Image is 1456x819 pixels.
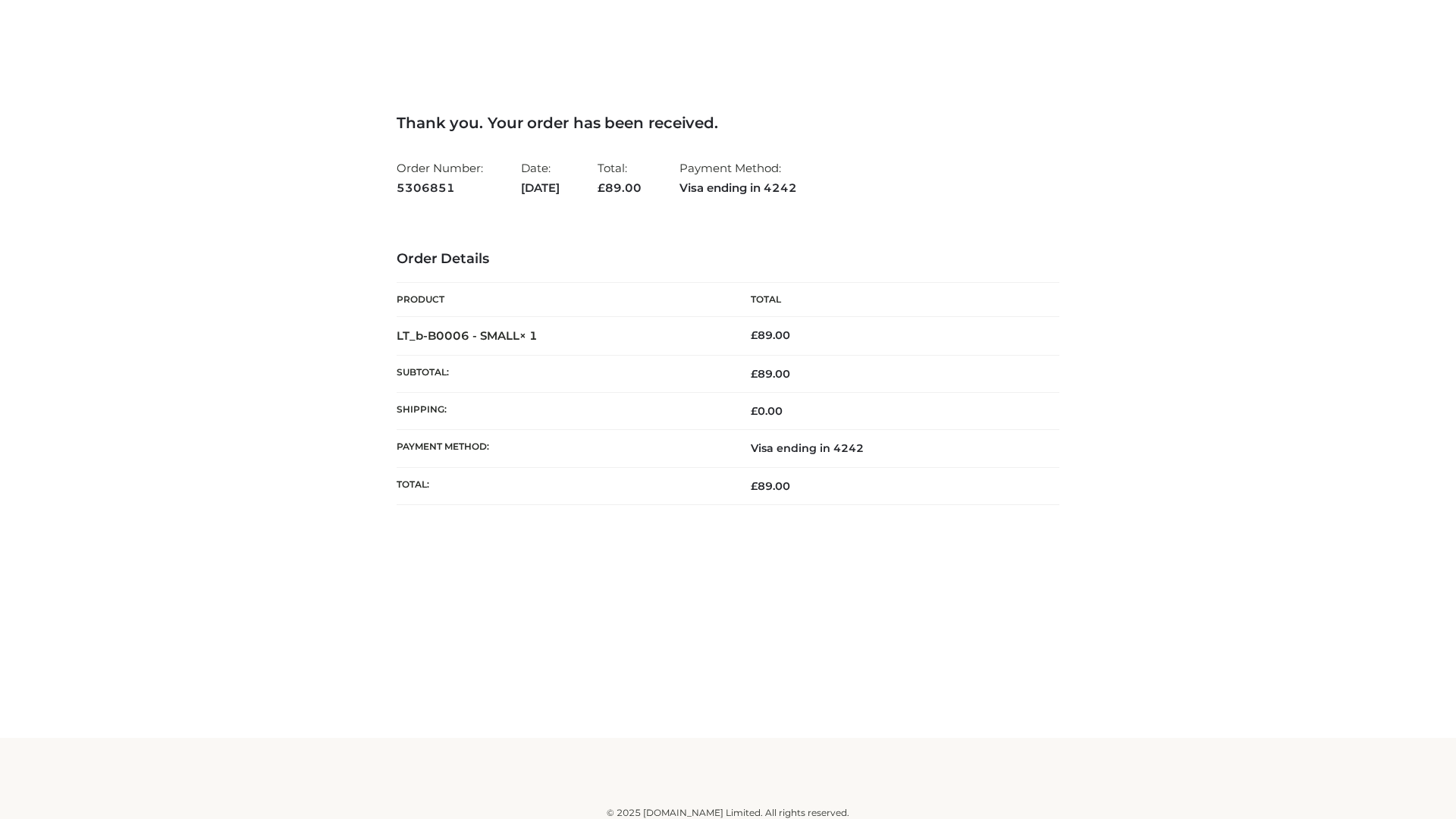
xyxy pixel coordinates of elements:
h3: Thank you. Your order has been received. [397,114,1059,132]
th: Total [728,283,1059,317]
strong: × 1 [519,328,538,343]
bdi: 0.00 [751,404,783,418]
th: Subtotal: [397,355,728,392]
span: £ [751,404,758,418]
li: Date: [521,155,560,201]
strong: [DATE] [521,178,560,198]
th: Payment method: [397,430,728,467]
span: £ [751,367,758,381]
span: 89.00 [598,180,642,195]
li: Payment Method: [679,155,797,201]
span: £ [751,479,758,493]
th: Product [397,283,728,317]
li: Order Number: [397,155,483,201]
strong: Visa ending in 4242 [679,178,797,198]
span: 89.00 [751,367,790,381]
th: Shipping: [397,393,728,430]
th: Total: [397,467,728,504]
td: Visa ending in 4242 [728,430,1059,467]
li: Total: [598,155,642,201]
span: £ [751,328,758,342]
h3: Order Details [397,251,1059,268]
bdi: 89.00 [751,328,790,342]
span: 89.00 [751,479,790,493]
strong: LT_b-B0006 - SMALL [397,328,538,343]
span: £ [598,180,605,195]
strong: 5306851 [397,178,483,198]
